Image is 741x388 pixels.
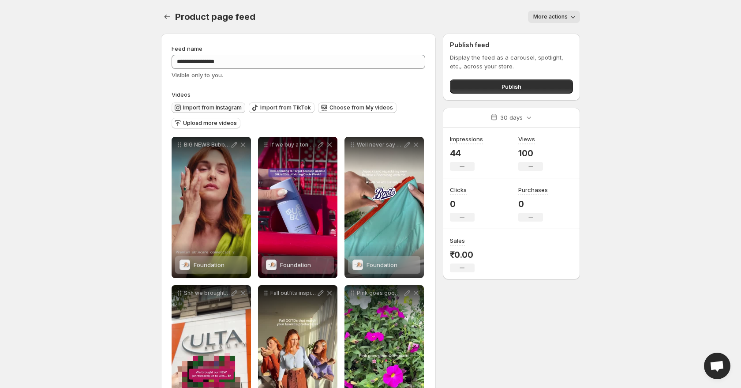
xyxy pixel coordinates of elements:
p: 30 days [500,113,523,122]
h3: Clicks [450,185,467,194]
span: Publish [501,82,521,91]
h3: Impressions [450,135,483,143]
span: Upload more videos [183,120,237,127]
span: Videos [172,91,191,98]
h3: Views [518,135,535,143]
button: Choose from My videos [318,102,397,113]
p: Fall outfits inspired by our favorite fall skincare routine What could be better Which of our pro... [270,290,316,297]
div: Well never say no to another skincare bag Our new collab bag with bootsuk is the cutest everyday ... [344,137,424,278]
p: Well never say no to another skincare bag Our new collab bag with bootsuk is the cutest everyday ... [357,141,403,148]
h3: Purchases [518,185,548,194]
img: Foundation [352,260,363,270]
img: Foundation [266,260,277,270]
p: 0 [450,199,475,209]
div: Open chat [704,353,730,379]
img: Foundation [180,260,190,270]
span: Import from Instagram [183,104,242,111]
h3: Sales [450,236,465,245]
p: 0 [518,199,548,209]
button: Publish [450,79,573,94]
span: Foundation [280,261,311,268]
p: BIG NEWS Bubble x itsmeleighton has landed Clinically proven skincare real results and our favori... [184,141,230,148]
p: Pink goes good with green Find your other half soon [357,290,403,297]
span: Visible only to you. [172,72,223,79]
p: 100 [518,148,543,158]
button: Settings [161,11,173,23]
span: Choose from My videos [329,104,393,111]
p: 44 [450,148,483,158]
button: More actions [528,11,580,23]
span: Import from TikTok [260,104,311,111]
p: Display the feed as a carousel, spotlight, etc., across your store. [450,53,573,71]
button: Import from Instagram [172,102,245,113]
span: Feed name [172,45,202,52]
span: Foundation [367,261,397,268]
h2: Publish feed [450,41,573,49]
div: If we buy a ton of Cosmic Silk at 20 off then its basically freeFoundationFoundation [258,137,337,278]
button: Upload more videos [172,118,240,128]
p: Shh we brought our newest collab kit to ultabeauty before it launched Launching [DATE] in-store a... [184,290,230,297]
div: BIG NEWS Bubble x itsmeleighton has landed Clinically proven skincare real results and our favori... [172,137,251,278]
p: ₹0.00 [450,249,475,260]
span: Foundation [194,261,225,268]
button: Import from TikTok [249,102,314,113]
p: If we buy a ton of Cosmic Silk at 20 off then its basically free [270,141,316,148]
span: More actions [533,13,568,20]
span: Product page feed [175,11,255,22]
